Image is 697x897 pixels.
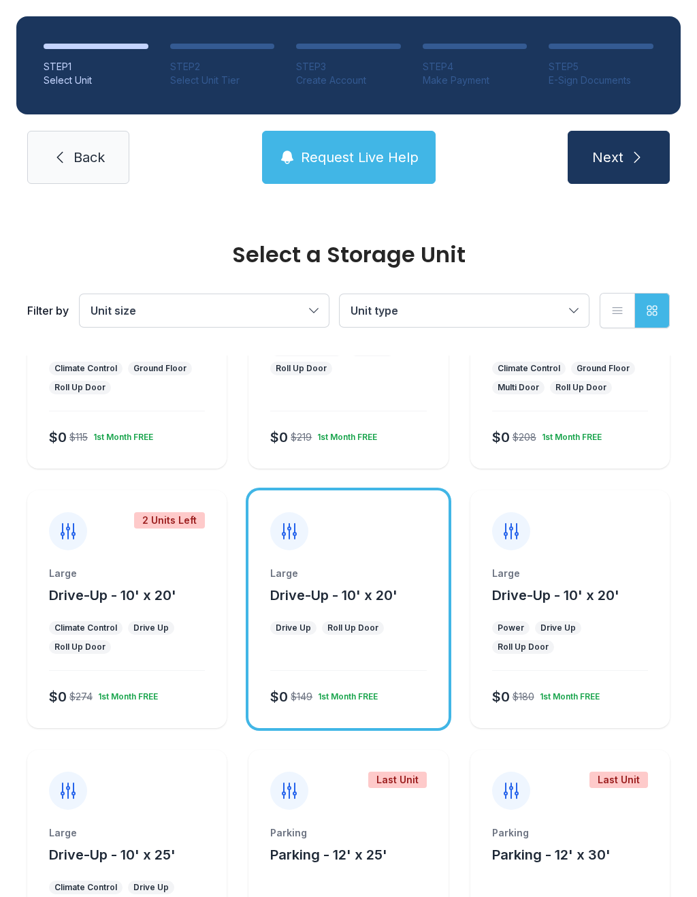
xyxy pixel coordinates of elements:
[270,687,288,706] div: $0
[534,686,600,702] div: 1st Month FREE
[423,60,528,74] div: STEP 4
[549,60,653,74] div: STEP 5
[513,690,534,704] div: $180
[592,148,623,167] span: Next
[296,60,401,74] div: STEP 3
[49,826,205,840] div: Large
[368,772,427,788] div: Last Unit
[498,642,549,652] div: Roll Up Door
[49,845,176,864] button: Drive-Up - 10' x 25'
[133,363,187,374] div: Ground Floor
[492,847,611,863] span: Parking - 12' x 30'
[49,586,176,605] button: Drive-Up - 10' x 20'
[54,382,106,393] div: Roll Up Door
[54,363,117,374] div: Climate Control
[54,642,106,652] div: Roll Up Door
[555,382,606,393] div: Roll Up Door
[540,623,576,633] div: Drive Up
[170,60,275,74] div: STEP 2
[49,567,205,580] div: Large
[69,690,93,704] div: $274
[327,623,378,633] div: Roll Up Door
[44,60,148,74] div: STEP 1
[351,304,398,317] span: Unit type
[93,686,158,702] div: 1st Month FREE
[54,882,117,893] div: Climate Control
[49,587,176,603] span: Drive-Up - 10' x 20'
[312,426,377,443] div: 1st Month FREE
[270,586,398,605] button: Drive-Up - 10' x 20'
[492,428,510,447] div: $0
[492,826,648,840] div: Parking
[498,382,539,393] div: Multi Door
[88,426,153,443] div: 1st Month FREE
[134,512,205,529] div: 2 Units Left
[589,772,648,788] div: Last Unit
[80,294,329,327] button: Unit size
[276,363,327,374] div: Roll Up Door
[301,148,419,167] span: Request Live Help
[492,587,619,603] span: Drive-Up - 10' x 20'
[44,74,148,87] div: Select Unit
[492,687,510,706] div: $0
[296,74,401,87] div: Create Account
[312,686,378,702] div: 1st Month FREE
[270,428,288,447] div: $0
[54,623,117,633] div: Climate Control
[577,363,630,374] div: Ground Floor
[270,847,387,863] span: Parking - 12' x 25'
[49,847,176,863] span: Drive-Up - 10' x 25'
[270,845,387,864] button: Parking - 12' x 25'
[492,845,611,864] button: Parking - 12' x 30'
[492,586,619,605] button: Drive-Up - 10' x 20'
[270,826,426,840] div: Parking
[27,302,69,319] div: Filter by
[170,74,275,87] div: Select Unit Tier
[549,74,653,87] div: E-Sign Documents
[492,567,648,580] div: Large
[91,304,136,317] span: Unit size
[49,428,67,447] div: $0
[536,426,602,443] div: 1st Month FREE
[423,74,528,87] div: Make Payment
[291,690,312,704] div: $149
[276,623,311,633] div: Drive Up
[270,587,398,603] span: Drive-Up - 10' x 20'
[69,430,88,444] div: $115
[49,687,67,706] div: $0
[74,148,105,167] span: Back
[270,567,426,580] div: Large
[513,430,536,444] div: $208
[133,623,169,633] div: Drive Up
[498,623,524,633] div: Power
[498,363,560,374] div: Climate Control
[340,294,589,327] button: Unit type
[27,244,670,266] div: Select a Storage Unit
[133,882,169,893] div: Drive Up
[291,430,312,444] div: $219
